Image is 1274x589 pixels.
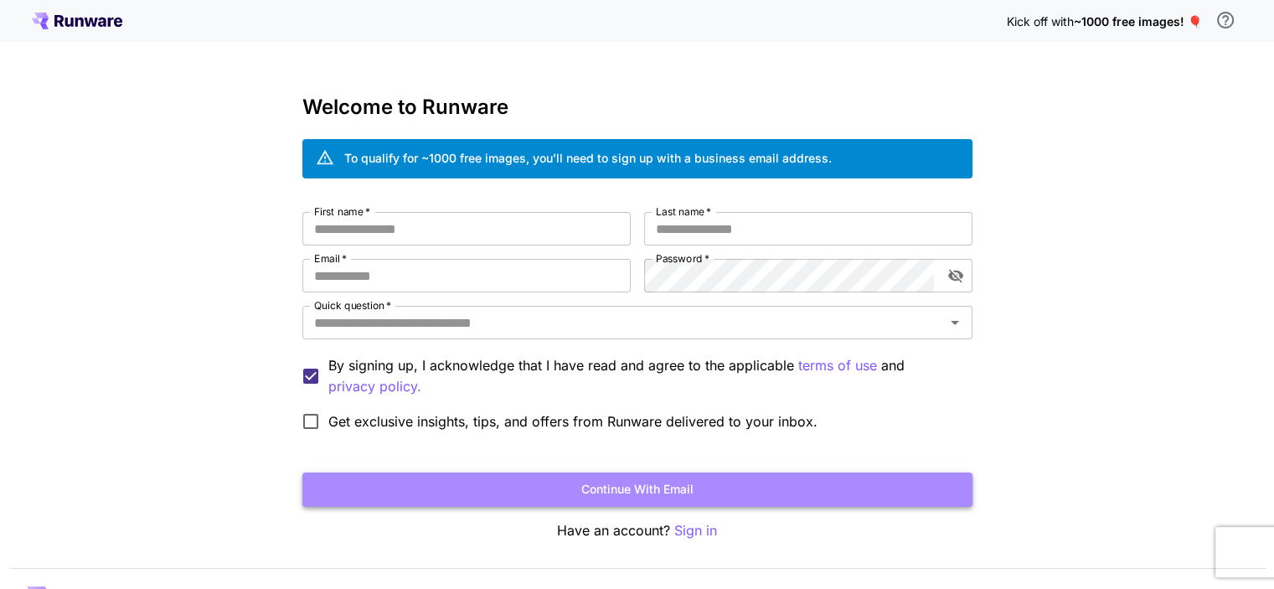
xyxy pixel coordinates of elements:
button: toggle password visibility [941,261,971,291]
h3: Welcome to Runware [302,96,972,119]
label: First name [314,204,370,219]
button: Sign in [674,520,717,541]
div: To qualify for ~1000 free images, you’ll need to sign up with a business email address. [344,149,832,167]
label: Password [656,251,709,266]
label: Quick question [314,298,391,313]
button: By signing up, I acknowledge that I have read and agree to the applicable and privacy policy. [798,355,877,376]
p: terms of use [798,355,877,376]
button: Continue with email [302,473,972,507]
label: Last name [656,204,711,219]
p: privacy policy. [328,376,421,397]
label: Email [314,251,347,266]
button: In order to qualify for free credit, you need to sign up with a business email address and click ... [1209,3,1242,37]
span: Get exclusive insights, tips, and offers from Runware delivered to your inbox. [328,411,818,431]
span: Kick off with [1007,14,1074,28]
button: By signing up, I acknowledge that I have read and agree to the applicable terms of use and [328,376,421,397]
button: Open [943,311,967,334]
p: Have an account? [302,520,972,541]
span: ~1000 free images! 🎈 [1074,14,1202,28]
p: By signing up, I acknowledge that I have read and agree to the applicable and [328,355,959,397]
